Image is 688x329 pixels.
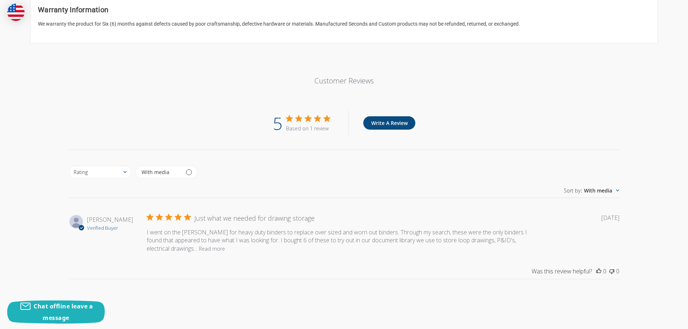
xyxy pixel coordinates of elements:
[363,116,415,130] button: Write A Review
[532,267,592,275] div: Was this review helpful?
[286,125,330,132] div: Based on 1 review
[199,244,225,253] button: Read more
[87,216,133,224] span: Arron W.
[38,20,650,28] p: We warranty the product for Six (6) months against defects caused by poor craftsmanship, defectiv...
[147,214,191,220] div: 5 out of 5 stars
[603,267,606,275] div: 0
[38,4,650,15] h2: Warranty Information
[601,214,619,222] div: [DATE]
[616,267,619,275] div: 0
[7,300,105,324] button: Chat offline leave a message
[34,302,93,322] span: Chat offline leave a message
[142,170,169,175] div: With media
[286,115,330,122] div: 5 out of 5 stars
[207,76,482,86] p: Customer Reviews
[7,4,25,21] img: duty and tax information for United States
[194,214,315,222] strong: Just what we needed for drawing storage
[273,111,282,135] div: 5
[584,187,612,194] span: With media
[609,267,614,275] button: This review was not helpful
[596,267,601,275] button: This review was helpful
[135,166,198,178] button: Filter by media
[581,187,582,194] span: :
[87,225,118,231] span: Verified Buyer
